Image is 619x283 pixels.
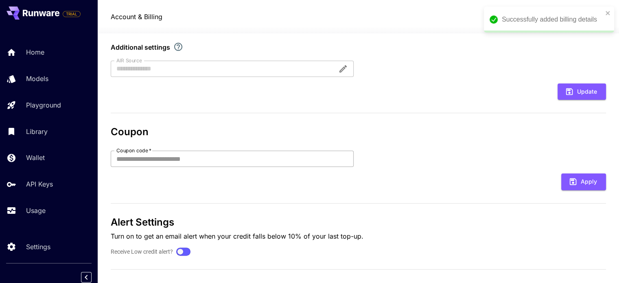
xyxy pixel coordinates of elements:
[605,10,611,16] button: close
[111,12,162,22] a: Account & Billing
[63,9,81,19] span: Add your payment card to enable full platform functionality.
[26,100,61,110] p: Playground
[26,206,46,215] p: Usage
[502,15,603,24] div: Successfully added billing details
[26,242,50,252] p: Settings
[111,42,170,52] p: Additional settings
[111,217,606,228] h3: Alert Settings
[111,231,606,241] p: Turn on to get an email alert when your credit falls below 10% of your last top-up.
[111,126,606,138] h3: Coupon
[111,12,162,22] nav: breadcrumb
[558,83,606,100] button: Update
[26,74,48,83] p: Models
[26,179,53,189] p: API Keys
[561,173,606,190] button: Apply
[26,127,48,136] p: Library
[173,42,183,52] svg: Explore additional customization settings
[81,272,92,283] button: Collapse sidebar
[63,11,80,17] span: TRIAL
[116,147,151,154] label: Coupon code
[116,57,142,64] label: AIR Source
[111,248,173,256] label: Receive Low credit alert?
[26,153,45,162] p: Wallet
[26,47,44,57] p: Home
